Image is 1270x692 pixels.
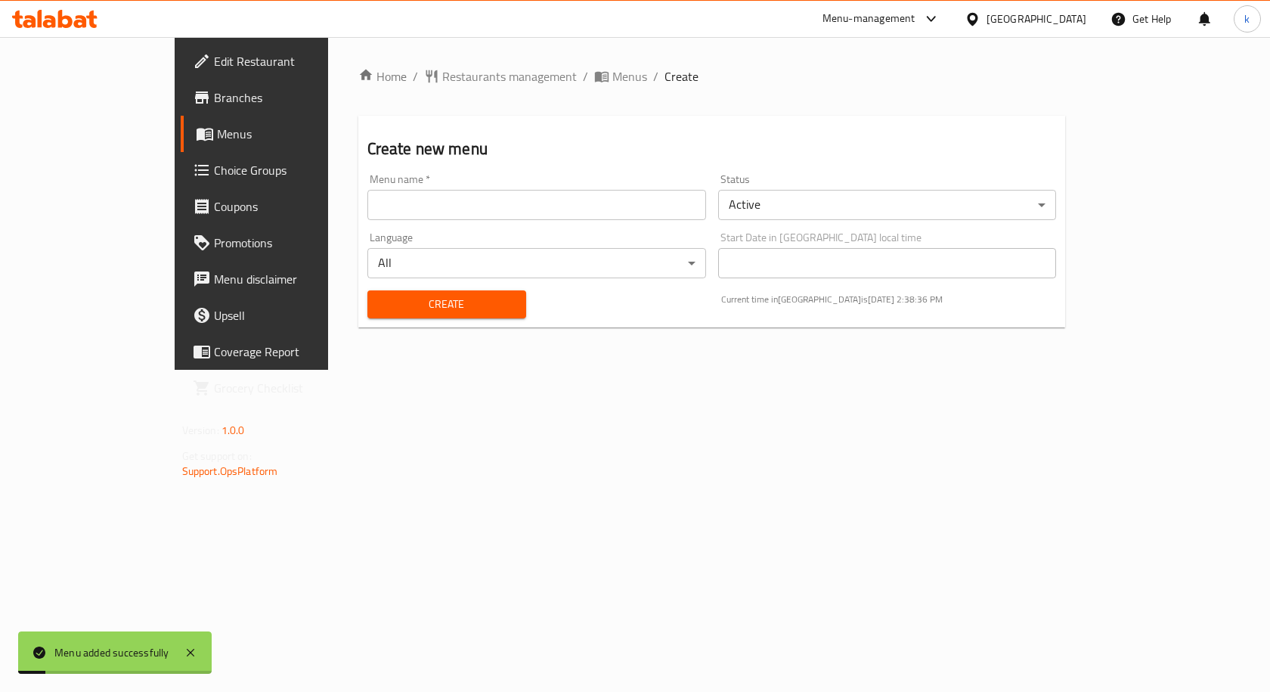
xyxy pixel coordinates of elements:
span: Menus [612,67,647,85]
li: / [583,67,588,85]
span: Upsell [214,306,375,324]
div: Menu-management [822,10,915,28]
nav: breadcrumb [358,67,1066,85]
span: Create [379,295,514,314]
a: Upsell [181,297,387,334]
li: / [413,67,418,85]
span: Version: [182,420,219,440]
a: Choice Groups [181,152,387,188]
a: Coverage Report [181,334,387,370]
span: Get support on: [182,446,252,466]
span: Coverage Report [214,343,375,361]
span: Choice Groups [214,161,375,179]
a: Support.OpsPlatform [182,461,278,481]
li: / [653,67,658,85]
span: 1.0.0 [221,420,245,440]
a: Grocery Checklist [181,370,387,406]
p: Current time in [GEOGRAPHIC_DATA] is [DATE] 2:38:36 PM [721,293,1057,306]
span: Menus [217,125,375,143]
span: Coupons [214,197,375,216]
span: Grocery Checklist [214,379,375,397]
a: Menu disclaimer [181,261,387,297]
a: Promotions [181,225,387,261]
span: Menu disclaimer [214,270,375,288]
span: Create [664,67,698,85]
div: [GEOGRAPHIC_DATA] [987,11,1086,27]
a: Menus [594,67,647,85]
div: All [367,248,706,278]
div: Menu added successfully [54,644,169,661]
span: k [1244,11,1250,27]
h2: Create new menu [367,138,1057,160]
a: Branches [181,79,387,116]
a: Restaurants management [424,67,577,85]
span: Edit Restaurant [214,52,375,70]
span: Branches [214,88,375,107]
a: Edit Restaurant [181,43,387,79]
span: Restaurants management [442,67,577,85]
input: Please enter Menu name [367,190,706,220]
a: Coupons [181,188,387,225]
span: Promotions [214,234,375,252]
button: Create [367,290,526,318]
a: Menus [181,116,387,152]
div: Active [718,190,1057,220]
